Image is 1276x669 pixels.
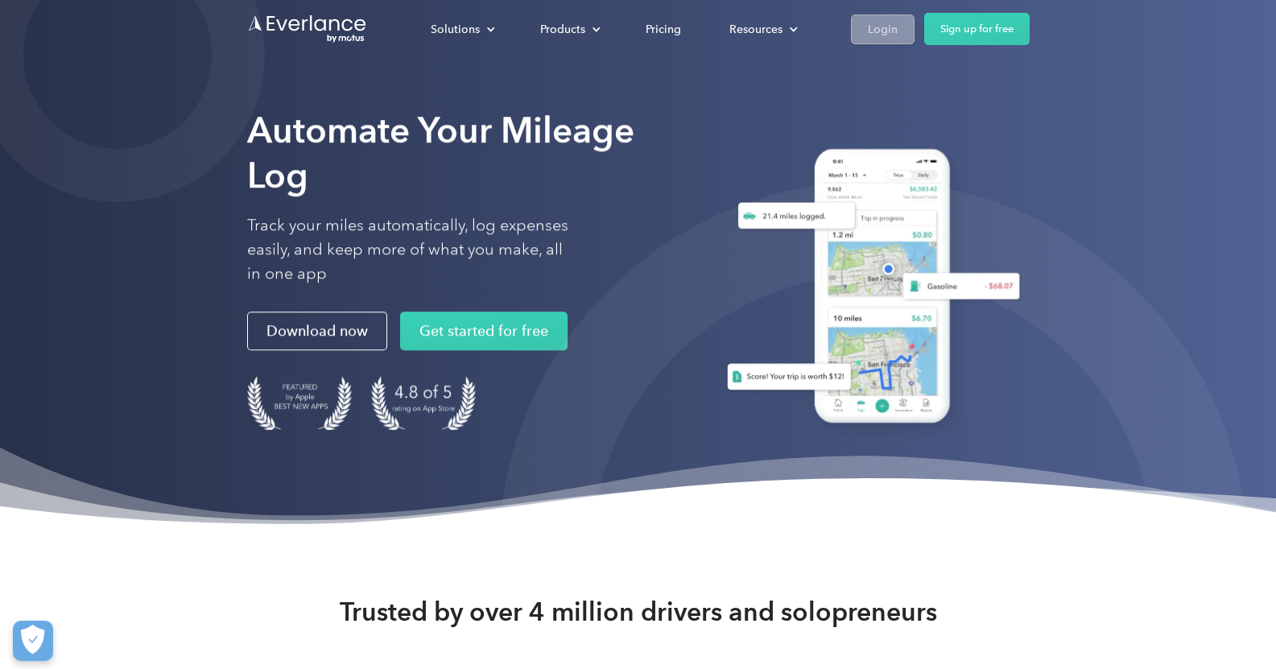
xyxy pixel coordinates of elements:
[729,19,783,39] div: Resources
[371,376,476,430] img: 4.9 out of 5 stars on the app store
[415,15,508,43] div: Solutions
[630,15,697,43] a: Pricing
[524,15,613,43] div: Products
[540,19,585,39] div: Products
[713,15,811,43] div: Resources
[708,137,1030,442] img: Everlance, mileage tracker app, expense tracking app
[431,19,480,39] div: Solutions
[400,312,568,350] a: Get started for free
[13,621,53,661] button: Cookies Settings
[340,596,937,628] strong: Trusted by over 4 million drivers and solopreneurs
[247,109,634,196] strong: Automate Your Mileage Log
[247,376,352,430] img: Badge for Featured by Apple Best New Apps
[646,19,681,39] div: Pricing
[851,14,915,44] a: Login
[247,213,569,286] p: Track your miles automatically, log expenses easily, and keep more of what you make, all in one app
[247,14,368,44] a: Go to homepage
[247,312,387,350] a: Download now
[868,19,898,39] div: Login
[924,13,1030,45] a: Sign up for free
